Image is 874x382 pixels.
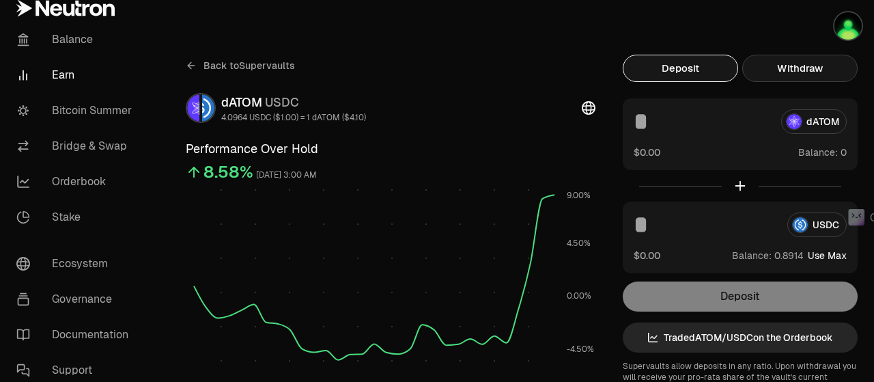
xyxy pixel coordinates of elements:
a: Bridge & Swap [5,128,147,164]
img: dATOM Logo [187,94,199,122]
a: Balance [5,22,147,57]
tspan: -4.50% [567,344,594,355]
div: dATOM [221,93,366,112]
span: USDC [265,94,299,110]
button: Deposit [623,55,738,82]
tspan: 4.50% [567,238,591,249]
img: Kycka wallet [834,12,862,40]
a: Orderbook [5,164,147,200]
div: 4.0964 USDC ($1.00) = 1 dATOM ($4.10) [221,112,366,123]
h3: Performance Over Hold [186,139,595,159]
div: 8.58% [203,161,253,183]
tspan: 9.00% [567,190,591,201]
a: TradedATOM/USDCon the Orderbook [623,323,858,353]
a: Stake [5,200,147,235]
button: Withdraw [742,55,858,82]
a: Back toSupervaults [186,55,295,77]
span: Balance: [732,249,772,262]
a: Governance [5,282,147,317]
img: USDC Logo [202,94,214,122]
span: Balance: [798,146,838,159]
a: Earn [5,57,147,93]
button: Use Max [808,249,847,262]
div: [DATE] 3:00 AM [256,167,317,183]
button: $0.00 [634,248,660,262]
a: Ecosystem [5,246,147,282]
span: Back to Supervaults [203,59,295,72]
a: Documentation [5,317,147,353]
a: Bitcoin Summer [5,93,147,128]
button: $0.00 [634,145,660,159]
tspan: 0.00% [567,290,591,301]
